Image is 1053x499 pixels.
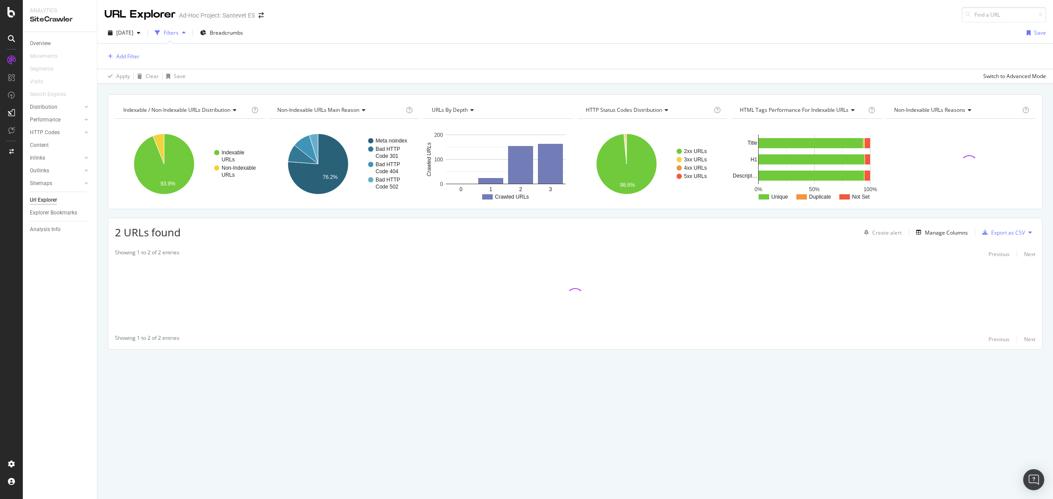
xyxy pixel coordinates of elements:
[733,173,757,179] text: Descript…
[860,225,902,239] button: Create alert
[991,229,1025,236] div: Export as CSV
[430,103,565,117] h4: URLs by Depth
[1034,29,1046,36] div: Save
[863,186,877,192] text: 100%
[495,194,529,200] text: Crawled URLs
[116,53,140,60] div: Add Filter
[30,128,82,137] a: HTTP Codes
[809,186,820,192] text: 50%
[684,157,707,163] text: 3xx URLs
[892,103,1021,117] h4: Non-Indexable URLs Reasons
[376,138,407,144] text: Meta noindex
[584,103,712,117] h4: HTTP Status Codes Distribution
[989,250,1010,258] div: Previous
[30,90,75,99] a: Search Engines
[115,126,265,202] svg: A chart.
[1024,334,1035,345] button: Next
[434,157,443,163] text: 100
[222,165,256,171] text: Non-Indexable
[30,77,52,86] a: Visits
[731,126,881,202] svg: A chart.
[104,51,140,62] button: Add Filter
[104,69,130,83] button: Apply
[771,194,788,200] text: Unique
[1023,469,1044,490] div: Open Intercom Messenger
[989,335,1010,343] div: Previous
[277,106,359,114] span: Non-Indexable URLs Main Reason
[30,64,62,74] a: Segments
[276,103,404,117] h4: Non-Indexable URLs Main Reason
[925,229,968,236] div: Manage Columns
[376,146,400,152] text: Bad HTTP
[222,157,235,163] text: URLs
[979,225,1025,239] button: Export as CSV
[30,115,82,125] a: Performance
[104,26,144,40] button: [DATE]
[376,168,398,175] text: Code 404
[30,166,82,175] a: Outlinks
[809,194,831,200] text: Duplicate
[197,26,247,40] button: Breadcrumbs
[459,186,462,192] text: 0
[123,106,230,114] span: Indexable / Non-Indexable URLs distribution
[489,186,492,192] text: 1
[426,143,432,176] text: Crawled URLs
[620,182,635,188] text: 98.6%
[30,225,91,234] a: Analysis Info
[179,11,255,20] div: Ad-Hoc Project: Santevet ES
[872,229,902,236] div: Create alert
[104,7,175,22] div: URL Explorer
[30,39,91,48] a: Overview
[161,181,175,187] text: 93.9%
[989,249,1010,259] button: Previous
[983,72,1046,80] div: Switch to Advanced Mode
[30,141,91,150] a: Content
[738,103,866,117] h4: HTML Tags Performance for Indexable URLs
[30,208,77,217] div: Explorer Bookmarks
[376,161,400,168] text: Bad HTTP
[30,14,90,25] div: SiteCrawler
[586,106,662,114] span: HTTP Status Codes Distribution
[116,29,133,36] span: 2025 Aug. 27th
[1023,26,1046,40] button: Save
[30,77,43,86] div: Visits
[989,334,1010,345] button: Previous
[210,29,243,36] span: Breadcrumbs
[258,12,264,18] div: arrow-right-arrow-left
[30,153,45,163] div: Inlinks
[174,72,186,80] div: Save
[134,69,159,83] button: Clear
[684,173,707,179] text: 5xx URLs
[30,90,66,99] div: Search Engines
[751,157,758,163] text: H1
[164,29,179,36] div: Filters
[1024,249,1035,259] button: Next
[30,64,54,74] div: Segments
[30,166,49,175] div: Outlinks
[30,141,49,150] div: Content
[376,153,398,159] text: Code 301
[269,126,419,202] svg: A chart.
[115,225,181,239] span: 2 URLs found
[423,126,573,202] svg: A chart.
[980,69,1046,83] button: Switch to Advanced Mode
[163,69,186,83] button: Save
[151,26,189,40] button: Filters
[30,196,57,205] div: Url Explorer
[913,227,968,238] button: Manage Columns
[376,184,398,190] text: Code 502
[1024,335,1035,343] div: Next
[115,334,179,345] div: Showing 1 to 2 of 2 entries
[30,103,82,112] a: Distribution
[30,52,57,61] div: Movements
[740,106,849,114] span: HTML Tags Performance for Indexable URLs
[748,140,758,146] text: Title
[519,186,522,192] text: 2
[376,177,400,183] text: Bad HTTP
[852,194,870,200] text: Not Set
[1024,250,1035,258] div: Next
